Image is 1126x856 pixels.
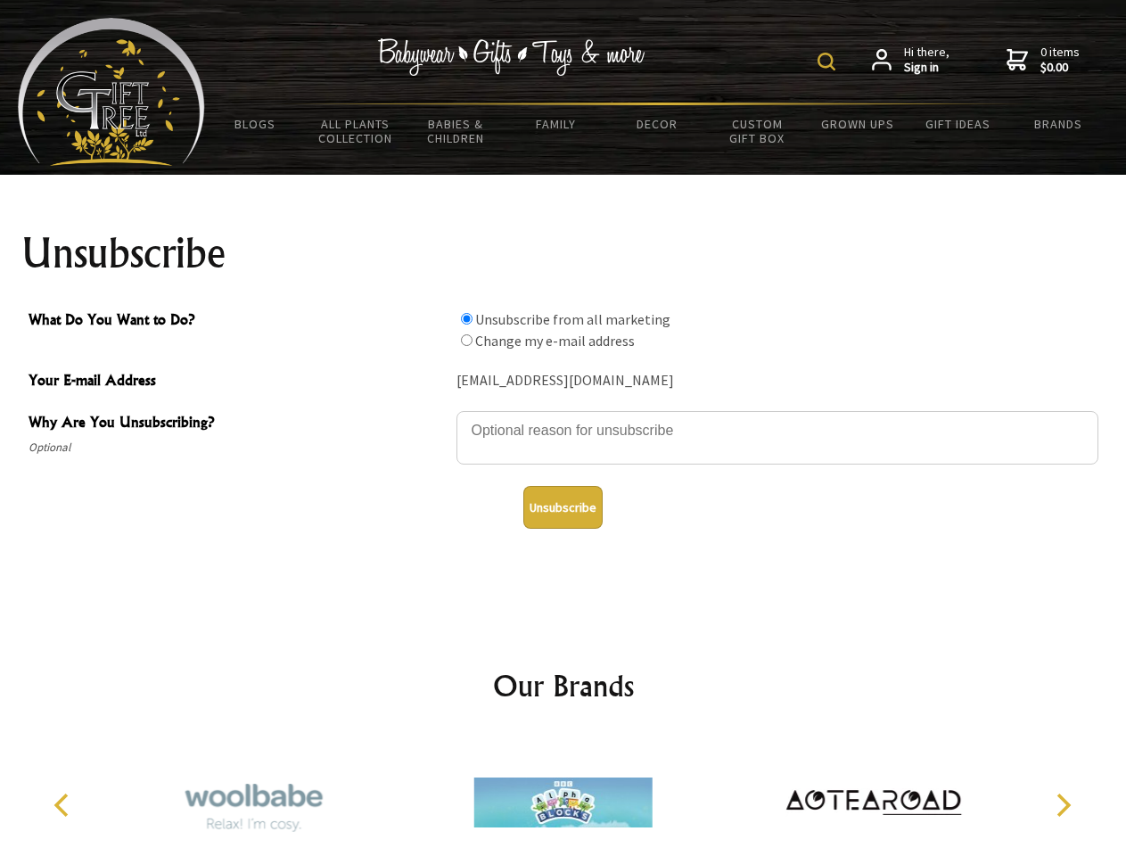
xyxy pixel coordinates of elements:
label: Unsubscribe from all marketing [475,310,670,328]
a: Custom Gift Box [707,105,808,157]
a: BLOGS [205,105,306,143]
div: [EMAIL_ADDRESS][DOMAIN_NAME] [456,367,1098,395]
a: Family [506,105,607,143]
input: What Do You Want to Do? [461,313,473,325]
a: Brands [1008,105,1109,143]
button: Previous [45,786,84,825]
a: Babies & Children [406,105,506,157]
textarea: Why Are You Unsubscribing? [456,411,1098,465]
span: What Do You Want to Do? [29,309,448,334]
span: Your E-mail Address [29,369,448,395]
a: All Plants Collection [306,105,407,157]
button: Next [1043,786,1082,825]
strong: Sign in [904,60,949,76]
a: 0 items$0.00 [1007,45,1080,76]
span: Hi there, [904,45,949,76]
a: Gift Ideas [908,105,1008,143]
label: Change my e-mail address [475,332,635,350]
img: Babyware - Gifts - Toys and more... [18,18,205,166]
a: Decor [606,105,707,143]
button: Unsubscribe [523,486,603,529]
strong: $0.00 [1040,60,1080,76]
h1: Unsubscribe [21,232,1105,275]
img: product search [818,53,835,70]
input: What Do You Want to Do? [461,334,473,346]
span: 0 items [1040,44,1080,76]
img: Babywear - Gifts - Toys & more [378,38,645,76]
span: Optional [29,437,448,458]
span: Why Are You Unsubscribing? [29,411,448,437]
h2: Our Brands [36,664,1091,707]
a: Hi there,Sign in [872,45,949,76]
a: Grown Ups [807,105,908,143]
